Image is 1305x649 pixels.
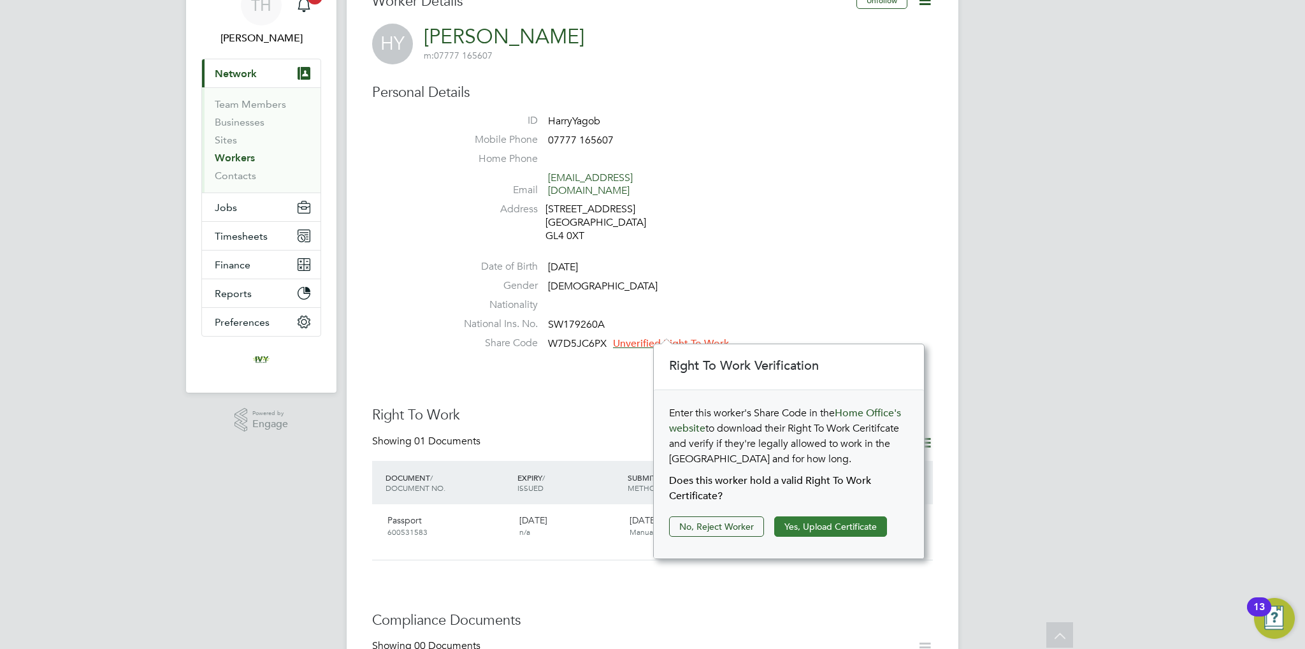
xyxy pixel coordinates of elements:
[382,509,514,543] div: Passport
[424,50,434,61] span: m:
[449,133,538,147] label: Mobile Phone
[372,435,483,448] div: Showing
[215,288,252,300] span: Reports
[252,408,288,419] span: Powered by
[215,316,270,328] span: Preferences
[449,114,538,128] label: ID
[202,308,321,336] button: Preferences
[382,466,514,499] div: DOCUMENT
[669,516,764,537] button: No, Reject Worker
[542,472,545,483] span: /
[430,472,433,483] span: /
[449,260,538,273] label: Date of Birth
[202,193,321,221] button: Jobs
[628,483,661,493] span: METHOD
[251,349,271,370] img: ivyresourcegroup-logo-retina.png
[424,50,493,61] span: 07777 165607
[372,611,933,630] h3: Compliance Documents
[624,509,735,543] div: [DATE]
[372,84,933,102] h3: Personal Details
[548,318,605,331] span: SW179260A
[548,261,578,274] span: [DATE]
[215,68,257,80] span: Network
[514,466,624,499] div: EXPIRY
[215,98,286,110] a: Team Members
[215,201,237,214] span: Jobs
[669,405,909,467] p: Enter this worker's Share Code in the to download their Right To Work Ceritifcate and verify if t...
[414,435,480,448] span: 01 Documents
[234,408,289,432] a: Powered byEngage
[215,230,268,242] span: Timesheets
[202,87,321,193] div: Network
[215,134,237,146] a: Sites
[774,516,887,537] button: Yes, Upload Certificate
[215,170,256,182] a: Contacts
[669,473,909,504] p: Does this worker hold a valid Right To Work Certificate?
[1254,598,1295,639] button: Open Resource Center, 13 new notifications
[1253,607,1265,623] div: 13
[548,280,658,293] span: [DEMOGRAPHIC_DATA]
[215,116,264,128] a: Businesses
[386,483,445,493] span: DOCUMENT NO.
[202,59,321,87] button: Network
[215,152,255,164] a: Workers
[202,279,321,307] button: Reports
[548,134,614,147] span: 07777 165607
[202,222,321,250] button: Timesheets
[202,251,321,279] button: Finance
[372,406,933,425] h3: Right To Work
[669,407,901,435] a: Home Office's website
[449,203,538,216] label: Address
[548,337,607,350] span: W7D5JC6PX
[252,419,288,430] span: Engage
[215,259,250,271] span: Finance
[519,527,530,537] span: n/a
[548,115,600,128] span: HarryYagob
[201,31,321,46] span: Tom Harvey
[449,279,538,293] label: Gender
[514,509,624,543] div: [DATE]
[613,337,729,350] span: Unverified Right To Work
[372,24,413,64] span: HY
[449,184,538,197] label: Email
[201,349,321,370] a: Go to home page
[517,483,544,493] span: ISSUED
[387,527,428,537] span: 600531583
[669,358,911,374] h1: Right To Work Verification
[630,527,729,537] span: Manual by [PERSON_NAME].
[548,171,633,198] a: [EMAIL_ADDRESS][DOMAIN_NAME]
[449,317,538,331] label: National Ins. No.
[449,152,538,166] label: Home Phone
[449,298,538,312] label: Nationality
[449,337,538,350] label: Share Code
[545,203,667,242] div: [STREET_ADDRESS] [GEOGRAPHIC_DATA] GL4 0XT
[424,24,584,49] a: [PERSON_NAME]
[624,466,735,499] div: SUBMITTED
